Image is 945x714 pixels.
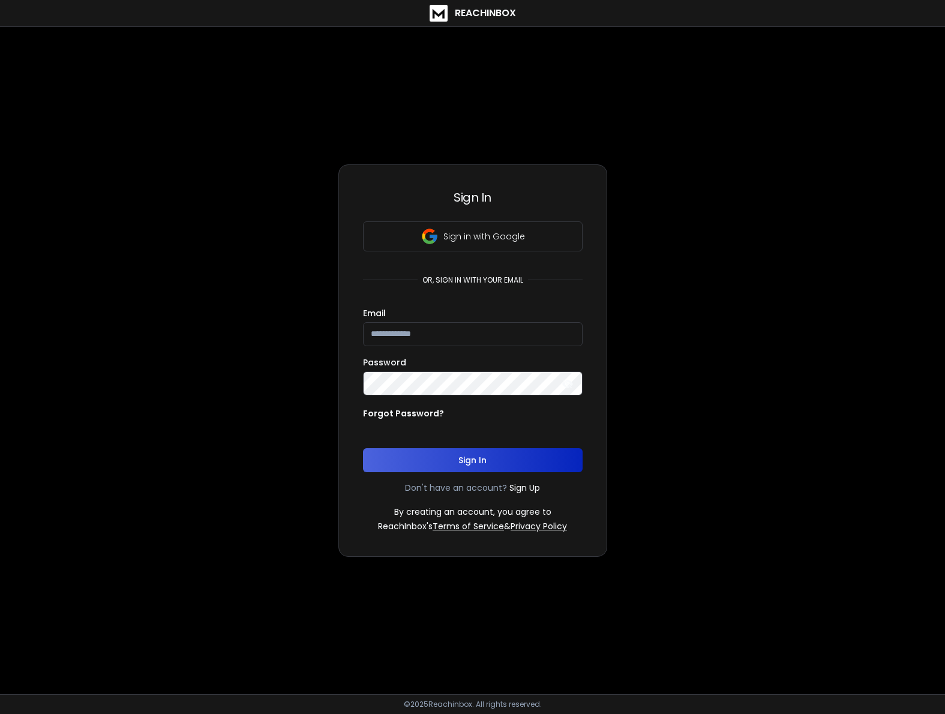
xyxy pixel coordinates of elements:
[363,407,444,419] p: Forgot Password?
[405,482,507,494] p: Don't have an account?
[433,520,504,532] a: Terms of Service
[511,520,567,532] a: Privacy Policy
[443,230,525,242] p: Sign in with Google
[378,520,567,532] p: ReachInbox's &
[394,506,551,518] p: By creating an account, you agree to
[418,275,528,285] p: or, sign in with your email
[363,448,583,472] button: Sign In
[509,482,540,494] a: Sign Up
[430,5,516,22] a: ReachInbox
[455,6,516,20] h1: ReachInbox
[363,358,406,367] label: Password
[363,221,583,251] button: Sign in with Google
[404,700,542,709] p: © 2025 Reachinbox. All rights reserved.
[363,309,386,317] label: Email
[430,5,448,22] img: logo
[363,189,583,206] h3: Sign In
